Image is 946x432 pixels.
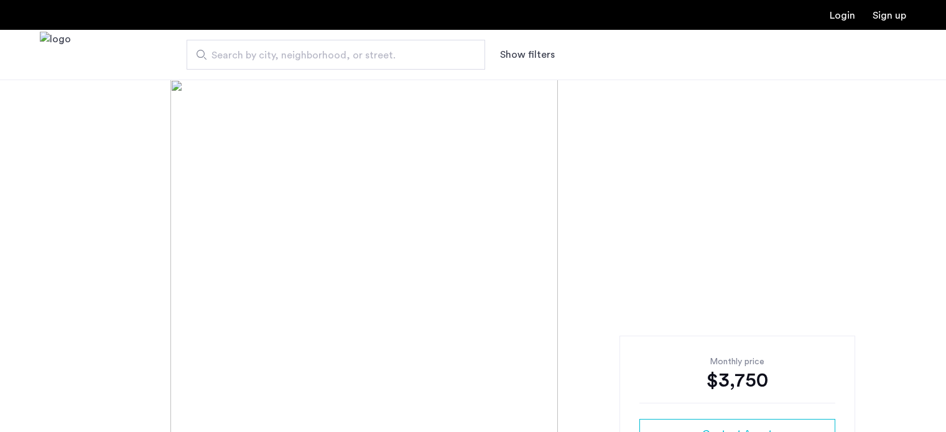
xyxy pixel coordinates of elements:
[500,47,555,62] button: Show or hide filters
[873,11,906,21] a: Registration
[40,32,71,78] a: Cazamio Logo
[40,32,71,78] img: logo
[639,368,835,393] div: $3,750
[187,40,485,70] input: Apartment Search
[639,356,835,368] div: Monthly price
[211,48,450,63] span: Search by city, neighborhood, or street.
[830,11,855,21] a: Login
